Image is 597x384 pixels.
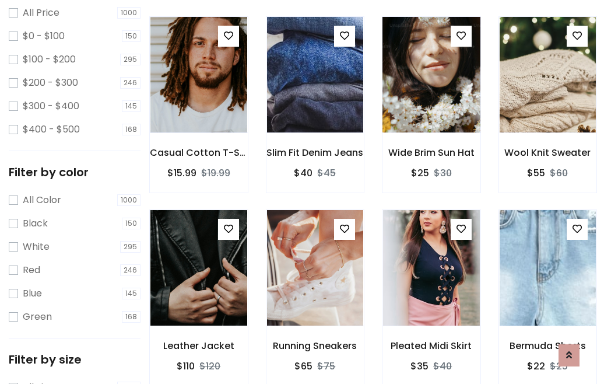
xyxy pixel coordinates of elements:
label: $100 - $200 [23,53,76,67]
label: All Price [23,6,59,20]
span: 145 [122,288,141,299]
h6: Wool Knit Sweater [499,147,597,158]
h6: Leather Jacket [150,340,248,351]
del: $120 [199,359,220,373]
h6: $40 [294,167,312,179]
h6: Pleated Midi Skirt [382,340,480,351]
label: White [23,240,50,254]
del: $75 [317,359,335,373]
del: $40 [433,359,452,373]
h6: Wide Brim Sun Hat [382,147,480,158]
label: $300 - $400 [23,99,79,113]
del: $19.99 [201,166,230,180]
h6: $110 [177,361,195,372]
label: All Color [23,193,61,207]
del: $30 [434,166,452,180]
label: Black [23,217,48,231]
h6: Bermuda Shorts [499,340,597,351]
label: Green [23,310,52,324]
h6: $35 [410,361,429,372]
span: 295 [120,241,141,253]
span: 246 [120,77,141,89]
h5: Filter by color [9,165,141,179]
h6: $22 [527,361,545,372]
h6: Running Sneakers [266,340,364,351]
label: Red [23,263,40,277]
del: $45 [317,166,336,180]
span: 150 [122,218,141,229]
span: 145 [122,100,141,112]
del: $60 [550,166,568,180]
h5: Filter by size [9,352,141,366]
label: $0 - $100 [23,29,65,43]
span: 168 [122,124,141,135]
span: 1000 [117,194,141,206]
span: 1000 [117,7,141,19]
del: $25 [550,359,568,373]
span: 150 [122,30,141,42]
h6: Casual Cotton T-Shirt [150,147,248,158]
label: $400 - $500 [23,123,80,137]
label: Blue [23,287,42,301]
span: 168 [122,311,141,323]
h6: Slim Fit Denim Jeans [266,147,364,158]
span: 246 [120,264,141,276]
h6: $25 [411,167,429,179]
span: 295 [120,54,141,65]
h6: $15.99 [167,167,196,179]
h6: $55 [527,167,545,179]
h6: $65 [294,361,312,372]
label: $200 - $300 [23,76,78,90]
